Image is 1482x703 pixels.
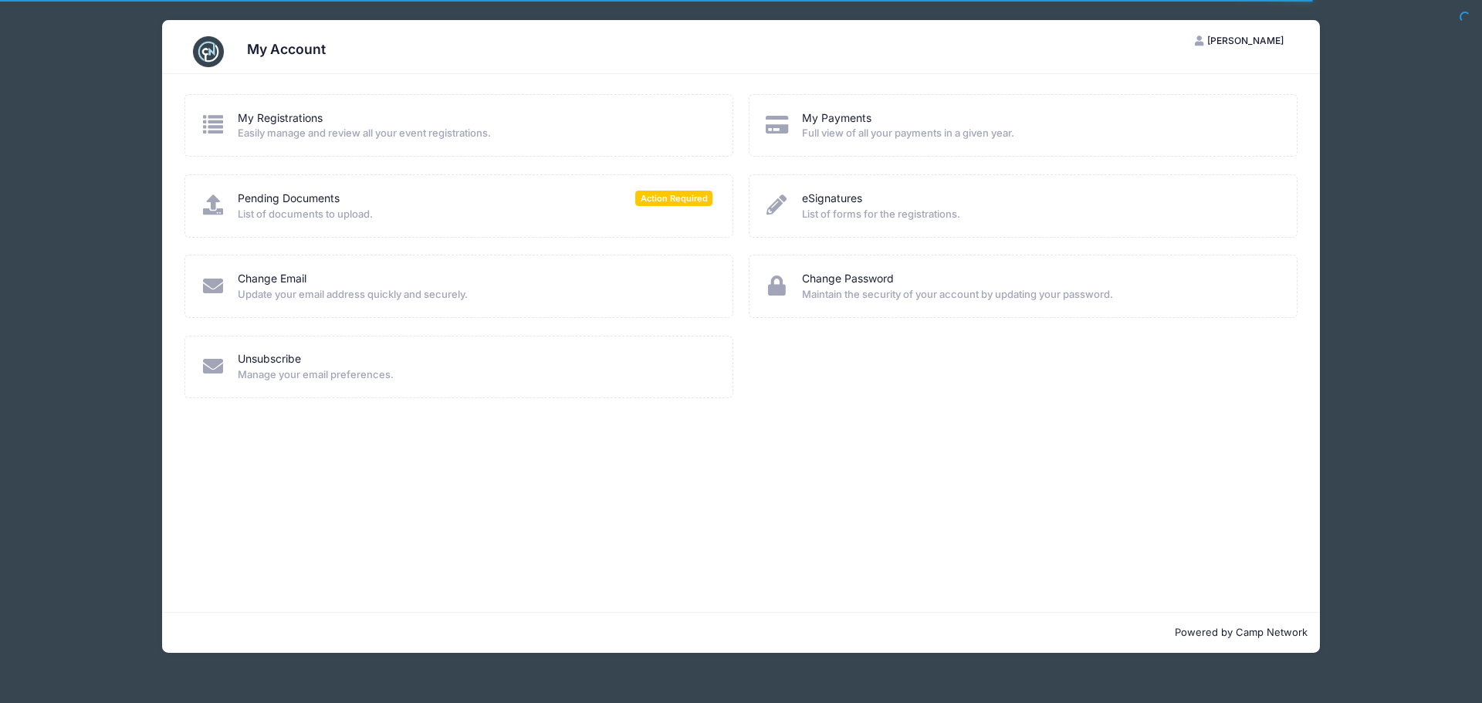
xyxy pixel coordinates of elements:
span: List of documents to upload. [238,207,712,222]
h3: My Account [247,41,326,57]
a: Unsubscribe [238,351,301,367]
a: Pending Documents [238,191,340,207]
span: Update your email address quickly and securely. [238,287,712,302]
a: eSignatures [802,191,862,207]
p: Powered by Camp Network [174,625,1308,640]
a: My Registrations [238,110,323,127]
a: My Payments [802,110,871,127]
span: Action Required [635,191,712,205]
button: [PERSON_NAME] [1182,28,1298,54]
span: Easily manage and review all your event registrations. [238,126,712,141]
span: Manage your email preferences. [238,367,712,383]
img: CampNetwork [193,36,224,67]
a: Change Password [802,271,894,287]
span: Maintain the security of your account by updating your password. [802,287,1277,302]
span: Full view of all your payments in a given year. [802,126,1277,141]
a: Change Email [238,271,306,287]
span: [PERSON_NAME] [1207,35,1284,46]
span: List of forms for the registrations. [802,207,1277,222]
